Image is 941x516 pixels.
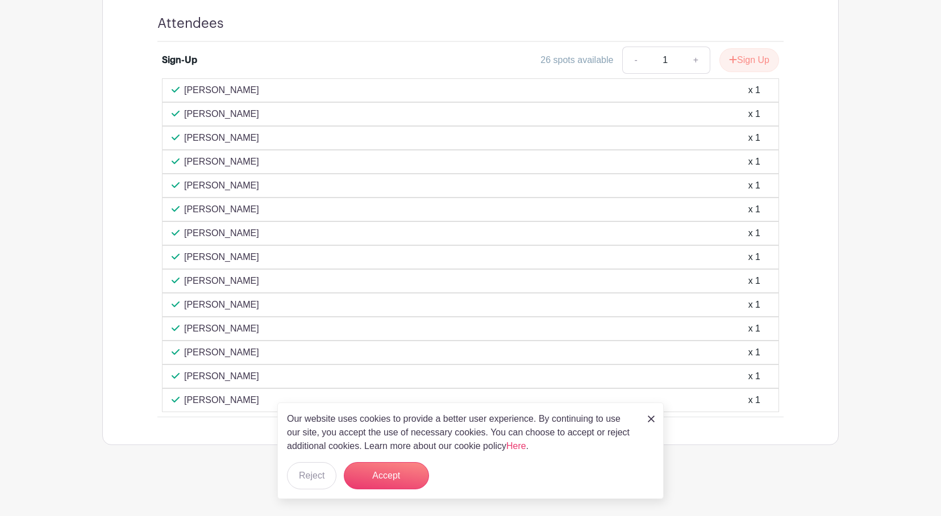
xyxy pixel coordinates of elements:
[748,346,760,359] div: x 1
[184,322,259,335] p: [PERSON_NAME]
[184,393,259,407] p: [PERSON_NAME]
[287,412,636,453] p: Our website uses cookies to provide a better user experience. By continuing to use our site, you ...
[719,48,779,72] button: Sign Up
[184,370,259,383] p: [PERSON_NAME]
[184,274,259,288] p: [PERSON_NAME]
[622,47,648,74] a: -
[184,155,259,169] p: [PERSON_NAME]
[748,274,760,288] div: x 1
[184,83,259,97] p: [PERSON_NAME]
[748,155,760,169] div: x 1
[748,250,760,264] div: x 1
[184,250,259,264] p: [PERSON_NAME]
[184,179,259,192] p: [PERSON_NAME]
[748,393,760,407] div: x 1
[184,346,259,359] p: [PERSON_NAME]
[748,179,760,192] div: x 1
[184,107,259,121] p: [PERSON_NAME]
[748,107,760,121] div: x 1
[184,226,259,240] p: [PERSON_NAME]
[748,131,760,145] div: x 1
[748,322,760,335] div: x 1
[748,83,760,97] div: x 1
[748,203,760,216] div: x 1
[184,298,259,312] p: [PERSON_NAME]
[540,53,613,67] div: 26 spots available
[184,131,259,145] p: [PERSON_NAME]
[682,47,710,74] a: +
[748,298,760,312] div: x 1
[506,441,526,451] a: Here
[157,15,224,32] h4: Attendees
[648,416,655,422] img: close_button-5f87c8562297e5c2d7936805f587ecaba9071eb48480494691a3f1689db116b3.svg
[287,462,336,489] button: Reject
[184,203,259,216] p: [PERSON_NAME]
[748,226,760,240] div: x 1
[162,53,197,67] div: Sign-Up
[344,462,429,489] button: Accept
[748,370,760,383] div: x 1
